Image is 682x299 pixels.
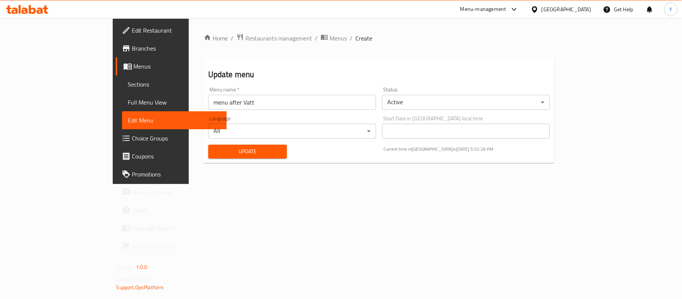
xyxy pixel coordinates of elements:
[116,129,227,147] a: Choice Groups
[214,147,281,156] span: Update
[208,145,287,158] button: Update
[132,170,221,179] span: Promotions
[245,34,312,43] span: Restaurants management
[208,69,550,80] h2: Update menu
[128,116,221,125] span: Edit Menu
[542,5,591,13] div: [GEOGRAPHIC_DATA]
[208,95,376,110] input: Please enter Menu name
[116,165,227,183] a: Promotions
[122,111,227,129] a: Edit Menu
[116,201,227,219] a: Upsell
[116,39,227,57] a: Branches
[132,224,221,233] span: Coverage Report
[136,262,148,272] span: 1.0.0
[116,275,151,285] span: Get support on:
[128,98,221,107] span: Full Menu View
[116,237,227,255] a: Grocery Checklist
[116,183,227,201] a: Menu disclaimer
[382,95,550,110] div: Active
[134,62,221,71] span: Menus
[116,57,227,75] a: Menus
[122,93,227,111] a: Full Menu View
[132,152,221,161] span: Coupons
[231,34,233,43] li: /
[315,34,318,43] li: /
[330,34,347,43] span: Menus
[669,5,672,13] span: Y
[116,219,227,237] a: Coverage Report
[204,33,555,43] nav: breadcrumb
[132,242,221,251] span: Grocery Checklist
[132,26,221,35] span: Edit Restaurant
[355,34,372,43] span: Create
[116,147,227,165] a: Coupons
[116,21,227,39] a: Edit Restaurant
[132,44,221,53] span: Branches
[128,80,221,89] span: Sections
[122,75,227,93] a: Sections
[350,34,352,43] li: /
[132,206,221,215] span: Upsell
[321,33,347,43] a: Menus
[236,33,312,43] a: Restaurants management
[460,5,506,14] div: Menu-management
[132,188,221,197] span: Menu disclaimer
[208,124,376,139] div: All
[116,262,135,272] span: Version:
[132,134,221,143] span: Choice Groups
[116,283,164,292] a: Support.OpsPlatform
[384,146,550,152] p: Current time in [GEOGRAPHIC_DATA] is [DATE] 5:02:26 PM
